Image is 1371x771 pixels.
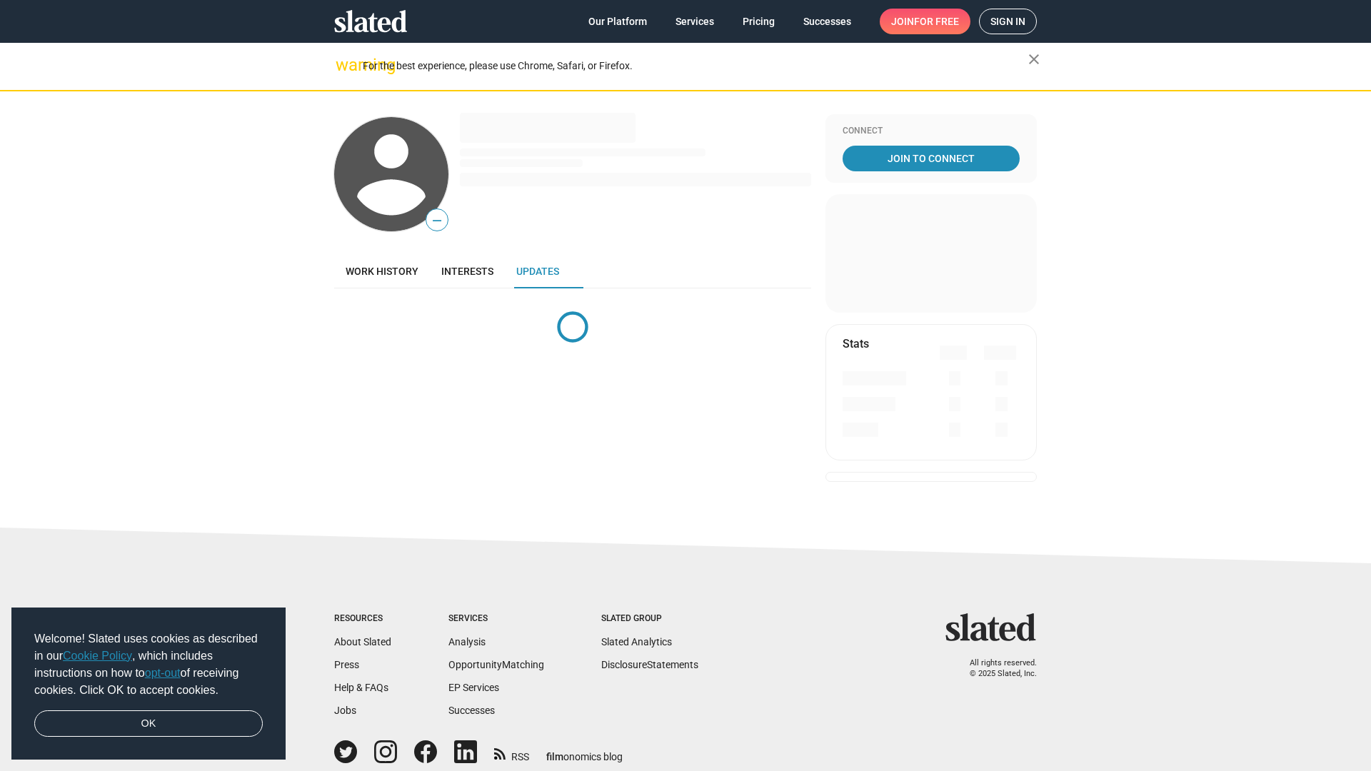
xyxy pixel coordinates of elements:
a: Joinfor free [880,9,970,34]
span: Our Platform [588,9,647,34]
a: Our Platform [577,9,658,34]
a: Jobs [334,705,356,716]
a: Slated Analytics [601,636,672,647]
span: Updates [516,266,559,277]
a: filmonomics blog [546,739,623,764]
p: All rights reserved. © 2025 Slated, Inc. [955,658,1037,679]
span: — [426,211,448,230]
a: Cookie Policy [63,650,132,662]
a: opt-out [145,667,181,679]
span: Join To Connect [845,146,1017,171]
a: About Slated [334,636,391,647]
span: for free [914,9,959,34]
mat-icon: warning [336,56,353,74]
span: Successes [803,9,851,34]
a: Press [334,659,359,670]
span: Pricing [743,9,775,34]
div: cookieconsent [11,608,286,760]
a: Interests [430,254,505,288]
a: Updates [505,254,571,288]
span: Interests [441,266,493,277]
mat-card-title: Stats [843,336,869,351]
a: OpportunityMatching [448,659,544,670]
a: Join To Connect [843,146,1020,171]
div: Slated Group [601,613,698,625]
a: DisclosureStatements [601,659,698,670]
a: Successes [448,705,495,716]
a: Sign in [979,9,1037,34]
a: Pricing [731,9,786,34]
span: Sign in [990,9,1025,34]
a: Services [664,9,725,34]
div: Connect [843,126,1020,137]
a: Work history [334,254,430,288]
div: Services [448,613,544,625]
div: Resources [334,613,391,625]
div: For the best experience, please use Chrome, Safari, or Firefox. [363,56,1028,76]
a: dismiss cookie message [34,710,263,737]
span: film [546,751,563,762]
a: RSS [494,742,529,764]
span: Services [676,9,714,34]
span: Work history [346,266,418,277]
a: Successes [792,9,863,34]
a: EP Services [448,682,499,693]
a: Analysis [448,636,486,647]
span: Welcome! Slated uses cookies as described in our , which includes instructions on how to of recei... [34,630,263,699]
mat-icon: close [1025,51,1043,68]
span: Join [891,9,959,34]
a: Help & FAQs [334,682,388,693]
